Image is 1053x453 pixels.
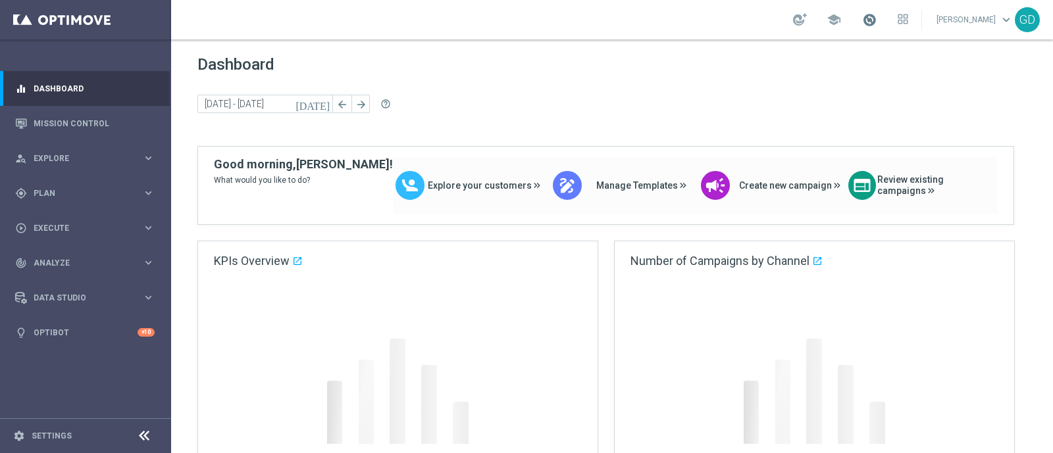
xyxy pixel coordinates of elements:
i: lightbulb [15,327,27,339]
a: Optibot [34,315,138,350]
i: gps_fixed [15,187,27,199]
a: Mission Control [34,106,155,141]
span: Execute [34,224,142,232]
i: person_search [15,153,27,164]
div: Execute [15,222,142,234]
i: keyboard_arrow_right [142,291,155,304]
button: lightbulb Optibot +10 [14,327,155,338]
span: school [827,12,841,27]
span: Plan [34,189,142,197]
i: track_changes [15,257,27,269]
span: Data Studio [34,294,142,302]
a: Settings [32,432,72,440]
i: keyboard_arrow_right [142,187,155,199]
a: [PERSON_NAME]keyboard_arrow_down [935,10,1015,30]
a: Dashboard [34,71,155,106]
div: GD [1015,7,1040,32]
i: equalizer [15,83,27,95]
div: Explore [15,153,142,164]
span: keyboard_arrow_down [999,12,1014,27]
i: keyboard_arrow_right [142,222,155,234]
button: track_changes Analyze keyboard_arrow_right [14,258,155,268]
i: play_circle_outline [15,222,27,234]
i: keyboard_arrow_right [142,256,155,269]
button: Data Studio keyboard_arrow_right [14,293,155,303]
div: Mission Control [15,106,155,141]
div: Plan [15,187,142,199]
span: Analyze [34,259,142,267]
button: Mission Control [14,118,155,129]
div: Analyze [15,257,142,269]
button: play_circle_outline Execute keyboard_arrow_right [14,223,155,233]
div: +10 [138,328,155,337]
button: gps_fixed Plan keyboard_arrow_right [14,188,155,199]
div: Optibot [15,315,155,350]
i: keyboard_arrow_right [142,152,155,164]
button: person_search Explore keyboard_arrow_right [14,153,155,164]
div: Data Studio [15,292,142,304]
div: Dashboard [15,71,155,106]
span: Explore [34,155,142,162]
i: settings [13,430,25,442]
button: equalizer Dashboard [14,83,155,94]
